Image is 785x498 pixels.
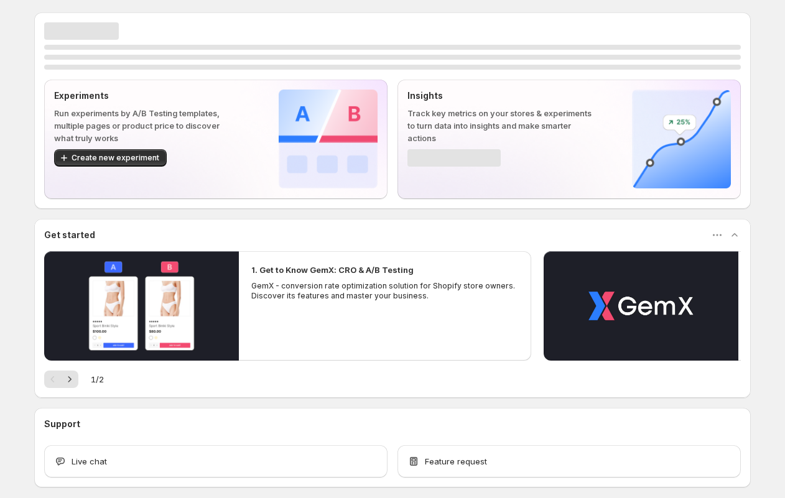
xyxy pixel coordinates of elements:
[279,90,378,188] img: Experiments
[44,418,80,430] h3: Support
[44,229,95,241] h3: Get started
[44,251,239,361] button: Play video
[407,90,592,102] p: Insights
[91,373,104,385] span: 1 / 2
[54,90,239,102] p: Experiments
[72,153,159,163] span: Create new experiment
[72,455,107,468] span: Live chat
[251,264,414,276] h2: 1. Get to Know GemX: CRO & A/B Testing
[54,107,239,144] p: Run experiments by A/B Testing templates, multiple pages or product price to discover what truly ...
[544,251,738,361] button: Play video
[54,149,167,167] button: Create new experiment
[44,371,78,388] nav: Pagination
[251,281,519,301] p: GemX - conversion rate optimization solution for Shopify store owners. Discover its features and ...
[407,107,592,144] p: Track key metrics on your stores & experiments to turn data into insights and make smarter actions
[61,371,78,388] button: Next
[425,455,487,468] span: Feature request
[632,90,731,188] img: Insights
